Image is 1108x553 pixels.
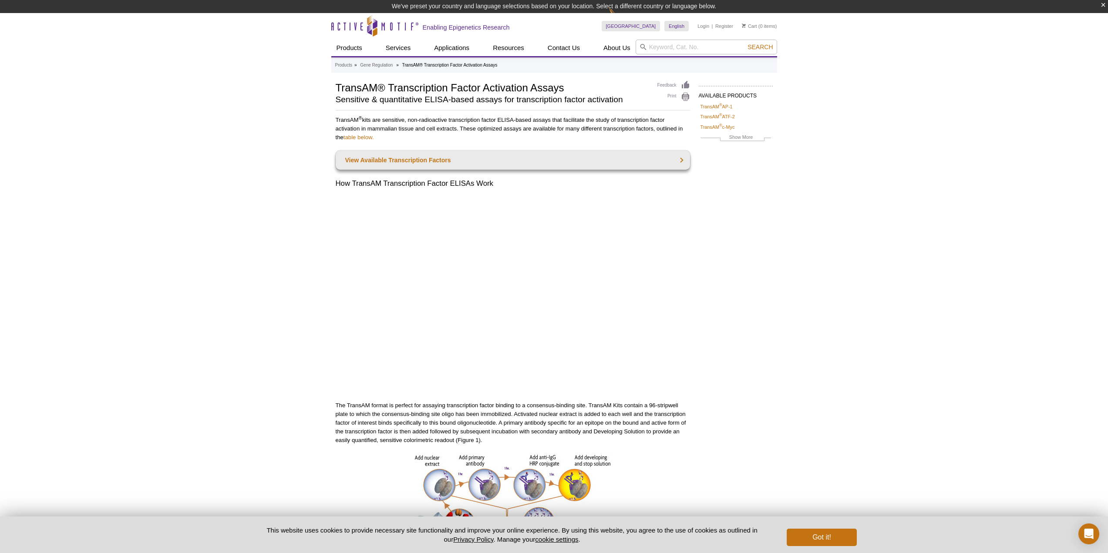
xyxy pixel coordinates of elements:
[331,40,367,56] a: Products
[354,63,357,67] li: »
[402,63,498,67] li: TransAM® Transcription Factor Activation Assays
[336,401,690,445] p: The TransAM format is perfect for assaying transcription factor binding to a consensus-binding si...
[657,92,690,102] a: Print
[335,61,352,69] a: Products
[787,529,856,546] button: Got it!
[344,134,374,141] a: table below.
[700,133,771,143] a: Show More
[423,23,510,31] h2: Enabling Epigenetics Research
[699,86,773,101] h2: AVAILABLE PRODUCTS
[360,61,393,69] a: Gene Regulation
[542,40,585,56] a: Contact Us
[700,103,733,111] a: TransAM®AP-1
[336,116,690,142] p: TransAM kits are sensitive, non-radioactive transcription factor ELISA-based assays that facilita...
[742,23,746,28] img: Your Cart
[336,151,690,170] a: View Available Transcription Factors
[748,44,773,50] span: Search
[336,80,649,94] h1: TransAM® Transcription Factor Activation Assays
[488,40,529,56] a: Resources
[252,526,773,544] p: This website uses cookies to provide necessary site functionality and improve your online experie...
[742,21,777,31] li: (0 items)
[719,123,722,127] sup: ®
[396,63,399,67] li: »
[336,178,690,189] h2: How TransAM Transcription Factor ELISAs Work
[429,40,475,56] a: Applications
[1078,523,1099,544] div: Open Intercom Messenger
[598,40,636,56] a: About Us
[535,536,578,543] button: cookie settings
[453,536,493,543] a: Privacy Policy
[602,21,660,31] a: [GEOGRAPHIC_DATA]
[742,23,757,29] a: Cart
[712,21,713,31] li: |
[657,80,690,90] a: Feedback
[636,40,777,54] input: Keyword, Cat. No.
[336,96,649,104] h2: Sensitive & quantitative ELISA-based assays for transcription factor activation
[381,40,416,56] a: Services
[700,113,735,121] a: TransAM®ATF-2
[609,7,632,27] img: Change Here
[664,21,689,31] a: English
[359,115,362,121] sup: ®
[700,123,735,131] a: TransAM®c-Myc
[719,113,722,117] sup: ®
[745,43,775,51] button: Search
[715,23,733,29] a: Register
[336,195,690,395] iframe: How TransAM® transcription factor activation assays work video
[697,23,709,29] a: Login
[719,103,722,107] sup: ®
